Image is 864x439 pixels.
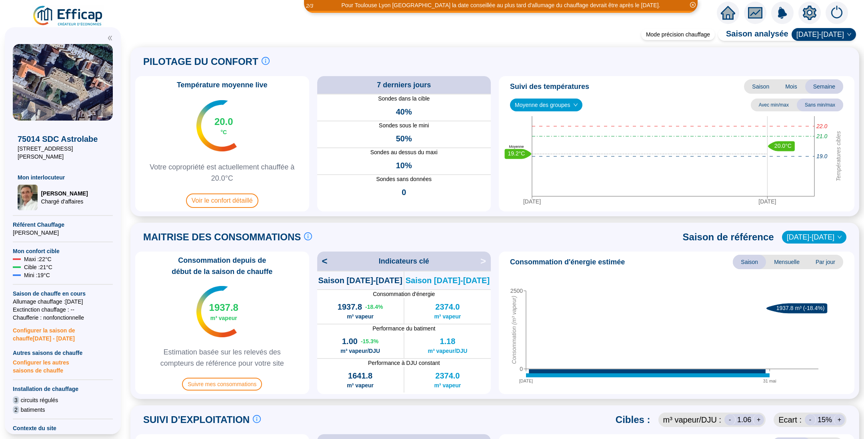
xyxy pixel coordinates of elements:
[196,100,237,151] img: indicateur températures
[18,173,108,181] span: Mon interlocuteur
[182,378,262,391] span: Suivre mes consommations
[347,312,374,320] span: m³ vapeur
[340,347,380,355] span: m³ vapeur/DJU
[763,378,776,383] tspan: 31 mai
[835,131,842,181] tspan: Températures cibles
[816,153,827,159] tspan: 19.0
[13,349,113,357] span: Autres saisons de chauffe
[434,312,461,320] span: m³ vapeur
[143,55,258,68] span: PILOTAGE DU CONFORT
[771,2,794,24] img: alerts
[510,256,625,268] span: Consommation d'énergie estimée
[24,255,52,263] span: Maxi : 22 °C
[683,231,774,244] span: Saison de référence
[751,99,797,111] span: Avec min/max
[834,414,845,425] div: +
[18,145,108,161] span: [STREET_ADDRESS][PERSON_NAME]
[733,255,766,269] span: Saison
[317,148,491,157] span: Sondes au dessus du maxi
[774,142,792,149] text: 20.0°C
[338,301,362,312] span: 1937.8
[306,3,313,9] i: 2 / 3
[818,414,832,425] span: 15 %
[787,231,842,243] span: 2017-2018
[724,414,736,425] div: -
[523,198,541,204] tspan: [DATE]
[220,128,227,136] span: °C
[434,381,461,389] span: m³ vapeur
[837,235,842,240] span: down
[510,81,589,92] span: Suivi des températures
[318,275,402,286] span: Saison [DATE]-[DATE]
[13,306,113,314] span: Exctinction chauffage : --
[515,99,578,111] span: Moyenne des groupes
[138,255,306,277] span: Consommation depuis de début de la saison de chauffe
[509,145,524,149] text: Moyenne
[816,123,827,129] tspan: 22.0
[348,370,372,381] span: 1641.8
[748,6,762,20] span: fund
[13,406,19,414] span: 2
[210,314,237,322] span: m³ vapeur
[214,115,233,128] span: 20.0
[186,193,258,208] span: Voir le confort détaillé
[758,198,776,204] tspan: [DATE]
[428,347,467,355] span: m³ vapeur/DJU
[797,99,843,111] span: Sans min/max
[317,175,491,183] span: Sondes sans données
[342,1,660,10] div: Pour Toulouse Lyon [GEOGRAPHIC_DATA] la date conseillée au plus tard d'allumage du chauffage devr...
[826,2,848,24] img: alerts
[396,133,412,144] span: 50%
[435,301,460,312] span: 2374.0
[508,150,525,157] text: 19.2°C
[737,414,751,425] span: 1.06
[573,103,578,107] span: down
[13,247,113,255] span: Mon confort cible
[406,275,490,286] span: Saison [DATE]-[DATE]
[816,133,827,139] tspan: 21.0
[396,160,412,171] span: 10%
[616,413,650,426] span: Cibles :
[796,28,851,40] span: 2024-2025
[777,79,805,94] span: Mois
[41,197,88,205] span: Chargé d'affaires
[342,336,358,347] span: 1.00
[41,189,88,197] span: [PERSON_NAME]
[805,414,816,425] div: -
[718,28,788,41] span: Saison analysée
[641,29,715,40] div: Mode précision chauffage
[347,381,374,389] span: m³ vapeur
[805,79,843,94] span: Semaine
[753,414,764,425] div: +
[172,79,272,91] span: Température moyenne live
[847,32,852,37] span: down
[511,296,517,364] tspan: Consommation (m³ vapeur)
[138,161,306,184] span: Votre copropriété est actuellement chauffée à 20.0°C
[13,229,113,237] span: [PERSON_NAME]
[304,232,312,240] span: info-circle
[402,187,406,198] span: 0
[396,106,412,117] span: 40%
[440,336,455,347] span: 1.18
[18,185,38,210] img: Chargé d'affaires
[317,121,491,130] span: Sondes sous le mini
[361,337,378,345] span: -15.3 %
[480,255,491,268] span: >
[24,271,50,279] span: Mini : 19 °C
[13,357,113,375] span: Configurer les autres saisons de chauffe
[802,6,817,20] span: setting
[520,365,523,372] tspan: 0
[721,6,735,20] span: home
[107,35,113,41] span: double-left
[13,314,113,322] span: Chaufferie : non fonctionnelle
[317,95,491,103] span: Sondes dans la cible
[365,303,383,311] span: -18.4 %
[776,304,825,311] text: 1937.8 m³ (-18.4%)
[435,370,460,381] span: 2374.0
[13,298,113,306] span: Allumage chauffage : [DATE]
[663,414,722,425] span: m³ vapeur /DJU :
[519,378,533,383] tspan: [DATE]
[13,424,113,432] span: Contexte du site
[24,263,52,271] span: Cible : 21 °C
[209,301,238,314] span: 1937.8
